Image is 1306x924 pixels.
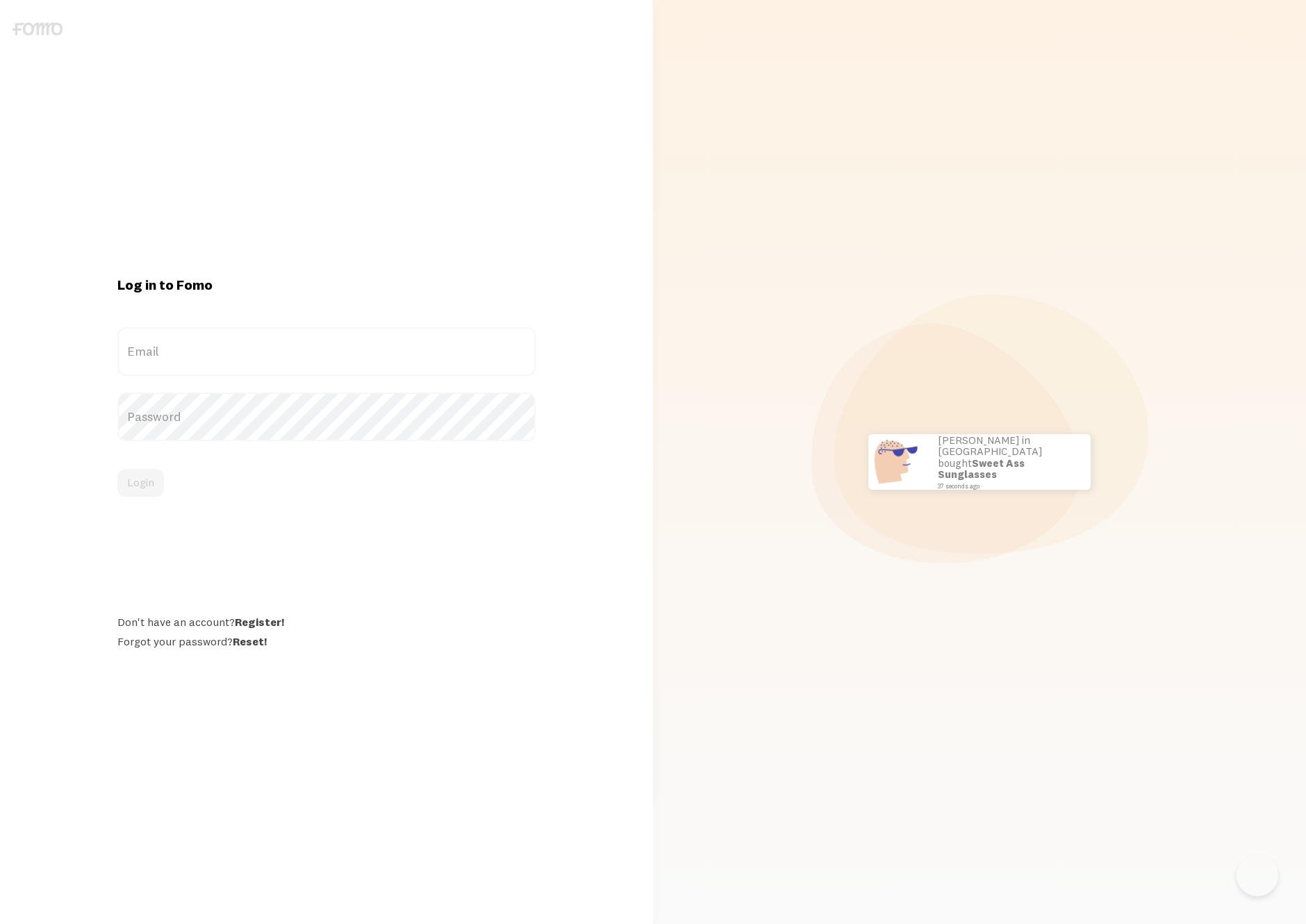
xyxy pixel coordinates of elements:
[117,634,536,648] div: Forgot your password?
[233,634,267,648] a: Reset!
[1237,855,1278,896] iframe: Help Scout Beacon - Open
[117,276,536,294] h1: Log in to Fomo
[117,393,536,441] label: Password
[235,615,284,629] a: Register!
[117,327,536,376] label: Email
[117,615,536,629] div: Don't have an account?
[13,22,63,35] img: fomo-logo-gray-b99e0e8ada9f9040e2984d0d95b3b12da0074ffd48d1e5cb62ac37fc77b0b268.svg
